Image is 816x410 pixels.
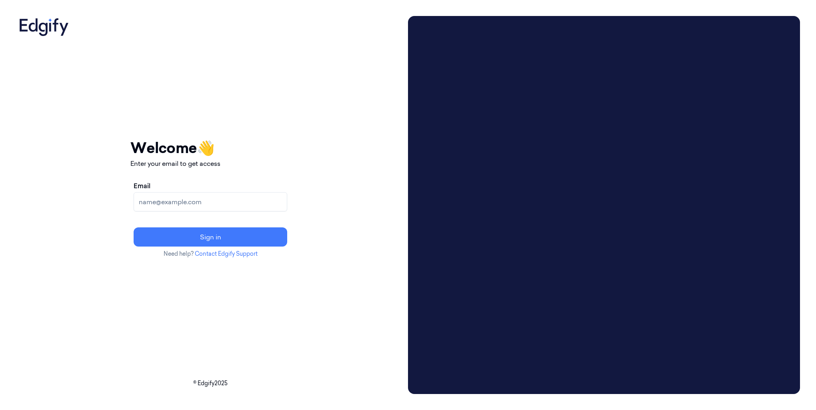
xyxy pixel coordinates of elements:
[16,379,405,388] p: © Edgify 2025
[134,227,287,247] button: Sign in
[134,192,287,211] input: name@example.com
[130,137,290,159] h1: Welcome 👋
[134,181,150,191] label: Email
[130,250,290,258] p: Need help?
[130,159,290,168] p: Enter your email to get access
[195,250,258,257] a: Contact Edgify Support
